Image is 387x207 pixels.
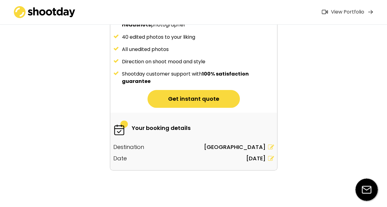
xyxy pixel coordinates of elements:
[322,10,328,14] img: Icon%20feather-video%402x.png
[147,90,240,108] button: Get instant quote
[122,70,250,85] strong: 100% satisfaction guarantee
[331,9,364,15] div: View Portfolio
[113,154,127,162] div: Date
[246,154,266,162] div: [DATE]
[113,143,144,151] div: Destination
[122,58,274,65] div: Direction on shoot mood and style
[122,46,274,53] div: All unedited photos
[355,178,378,201] img: email-icon%20%281%29.svg
[122,33,274,41] div: 40 edited photos to your liking
[122,70,274,85] div: Shootday customer support with
[132,124,191,132] div: Your booking details
[113,120,129,135] img: 6-fast.svg
[204,143,266,151] div: [GEOGRAPHIC_DATA]
[14,6,75,18] img: shootday_logo.png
